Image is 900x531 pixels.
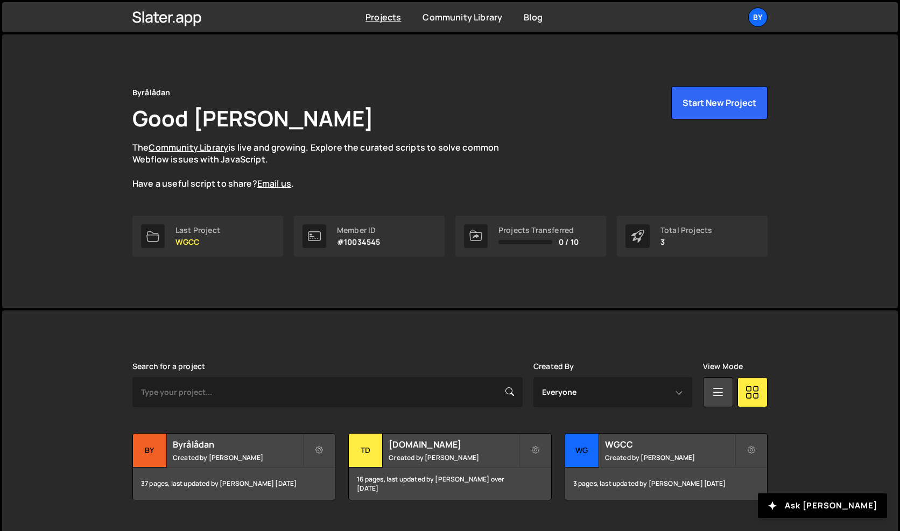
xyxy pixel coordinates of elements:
a: Community Library [423,11,502,23]
a: WG WGCC Created by [PERSON_NAME] 3 pages, last updated by [PERSON_NAME] [DATE] [565,433,768,500]
label: Search for a project [132,362,205,371]
p: 3 [660,238,712,246]
button: Start New Project [671,86,768,119]
h2: Byrålådan [173,438,303,450]
input: Type your project... [132,377,523,407]
h2: WGCC [605,438,735,450]
small: Created by [PERSON_NAME] [173,453,303,462]
div: Last Project [175,226,220,235]
div: Byrålådan [132,86,170,99]
a: Projects [365,11,401,23]
span: 0 / 10 [559,238,579,246]
div: Projects Transferred [498,226,579,235]
a: By Byrålådan Created by [PERSON_NAME] 37 pages, last updated by [PERSON_NAME] [DATE] [132,433,335,500]
a: Blog [524,11,543,23]
h2: [DOMAIN_NAME] [389,438,518,450]
button: Ask [PERSON_NAME] [758,493,887,518]
label: Created By [533,362,574,371]
div: WG [565,434,599,468]
a: Email us [257,178,291,189]
label: View Mode [703,362,743,371]
p: The is live and growing. Explore the curated scripts to solve common Webflow issues with JavaScri... [132,141,520,190]
a: Community Library [149,141,228,153]
div: 37 pages, last updated by [PERSON_NAME] [DATE] [133,468,335,500]
a: Td [DOMAIN_NAME] Created by [PERSON_NAME] 16 pages, last updated by [PERSON_NAME] over [DATE] [348,433,551,500]
small: Created by [PERSON_NAME] [605,453,735,462]
p: #10034545 [337,238,380,246]
a: Last Project WGCC [132,216,283,257]
div: Member ID [337,226,380,235]
a: By [748,8,768,27]
div: Td [349,434,383,468]
h1: Good [PERSON_NAME] [132,103,374,133]
div: 3 pages, last updated by [PERSON_NAME] [DATE] [565,468,767,500]
p: WGCC [175,238,220,246]
div: By [133,434,167,468]
div: 16 pages, last updated by [PERSON_NAME] over [DATE] [349,468,551,500]
small: Created by [PERSON_NAME] [389,453,518,462]
div: Total Projects [660,226,712,235]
